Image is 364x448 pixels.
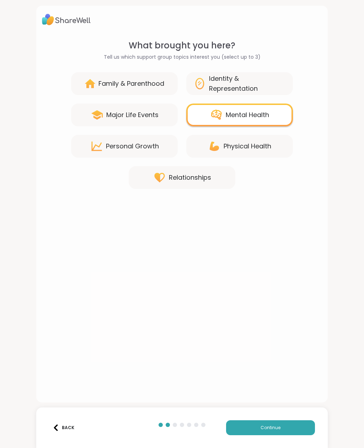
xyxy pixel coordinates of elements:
[53,425,74,431] div: Back
[209,74,286,94] div: Identity & Representation
[106,110,159,120] div: Major Life Events
[42,11,91,28] img: ShareWell Logo
[261,425,280,431] span: Continue
[49,420,77,435] button: Back
[129,39,235,52] span: What brought you here?
[169,173,211,183] div: Relationships
[106,141,159,151] div: Personal Growth
[226,420,315,435] button: Continue
[224,141,271,151] div: Physical Health
[104,53,261,61] span: Tell us which support group topics interest you (select up to 3)
[98,79,164,89] div: Family & Parenthood
[226,110,269,120] div: Mental Health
